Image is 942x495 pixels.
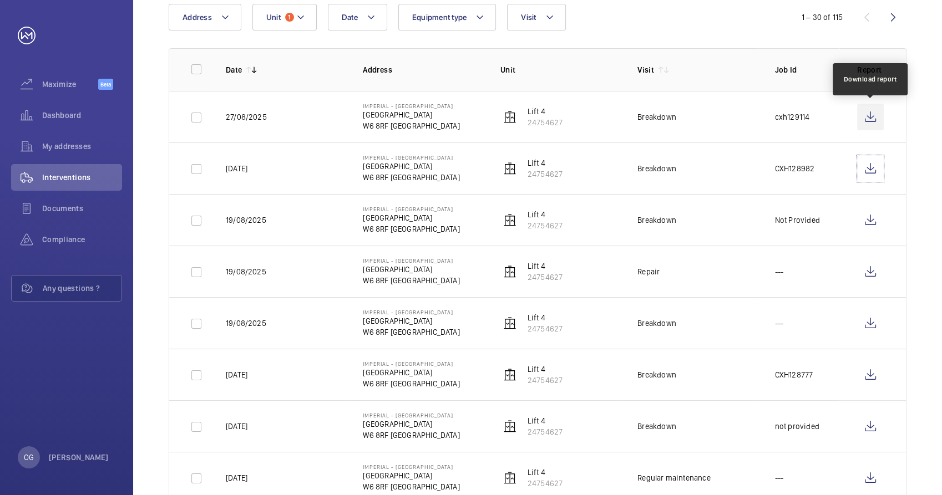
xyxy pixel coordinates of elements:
p: Imperial - [GEOGRAPHIC_DATA] [363,206,459,212]
p: 24754627 [528,272,563,283]
button: Unit1 [252,4,317,30]
p: Lift 4 [528,364,563,375]
p: Lift 4 [528,106,563,117]
p: Imperial - [GEOGRAPHIC_DATA] [363,309,459,315]
p: [DATE] [226,163,247,174]
p: Lift 4 [528,261,563,272]
span: Any questions ? [43,283,121,294]
p: 24754627 [528,323,563,334]
img: elevator.svg [503,368,516,381]
p: Address [363,64,482,75]
p: W6 8RF [GEOGRAPHIC_DATA] [363,120,459,131]
p: 24754627 [528,117,563,128]
span: Visit [521,13,536,22]
span: My addresses [42,141,122,152]
p: Lift 4 [528,467,563,478]
p: 24754627 [528,169,563,180]
p: 19/08/2025 [226,318,266,329]
div: Breakdown [637,318,676,329]
div: Regular maintenance [637,472,710,483]
p: W6 8RF [GEOGRAPHIC_DATA] [363,326,459,338]
p: [GEOGRAPHIC_DATA] [363,419,459,430]
p: --- [775,472,784,483]
span: Address [183,13,212,22]
p: OG [24,452,34,463]
div: Download report [844,74,897,84]
span: Date [342,13,358,22]
div: Breakdown [637,163,676,174]
p: Imperial - [GEOGRAPHIC_DATA] [363,154,459,161]
p: [GEOGRAPHIC_DATA] [363,161,459,172]
span: Maximize [42,79,98,90]
p: [DATE] [226,472,247,483]
p: 19/08/2025 [226,266,266,277]
span: Equipment type [412,13,467,22]
p: W6 8RF [GEOGRAPHIC_DATA] [363,481,459,492]
img: elevator.svg [503,162,516,175]
p: 27/08/2025 [226,111,267,123]
p: Visit [637,64,654,75]
div: Breakdown [637,111,676,123]
p: Job Id [775,64,839,75]
p: not provided [775,421,819,432]
div: Repair [637,266,660,277]
span: Beta [98,79,113,90]
button: Address [169,4,241,30]
p: 24754627 [528,375,563,386]
p: 24754627 [528,426,563,437]
p: 19/08/2025 [226,215,266,226]
p: [DATE] [226,421,247,432]
img: elevator.svg [503,471,516,484]
img: elevator.svg [503,110,516,124]
p: Date [226,64,242,75]
div: 1 – 30 of 115 [802,12,843,23]
p: W6 8RF [GEOGRAPHIC_DATA] [363,275,459,286]
p: 24754627 [528,220,563,231]
p: 24754627 [528,478,563,489]
p: [GEOGRAPHIC_DATA] [363,470,459,481]
p: Lift 4 [528,415,563,426]
span: Interventions [42,172,122,183]
p: CXH128777 [775,369,813,380]
p: Not Provided [775,215,820,226]
p: [GEOGRAPHIC_DATA] [363,315,459,326]
p: [GEOGRAPHIC_DATA] [363,109,459,120]
img: elevator.svg [503,265,516,278]
button: Visit [507,4,565,30]
p: Imperial - [GEOGRAPHIC_DATA] [363,103,459,109]
p: cxh129114 [775,111,810,123]
p: [GEOGRAPHIC_DATA] [363,212,459,223]
p: W6 8RF [GEOGRAPHIC_DATA] [363,172,459,183]
p: W6 8RF [GEOGRAPHIC_DATA] [363,430,459,441]
p: --- [775,266,784,277]
p: Imperial - [GEOGRAPHIC_DATA] [363,257,459,264]
span: Compliance [42,234,122,245]
img: elevator.svg [503,420,516,433]
p: Lift 4 [528,209,563,220]
p: Lift 4 [528,157,563,169]
p: CXH128982 [775,163,815,174]
p: Imperial - [GEOGRAPHIC_DATA] [363,463,459,470]
p: Imperial - [GEOGRAPHIC_DATA] [363,360,459,367]
span: Unit [266,13,281,22]
img: elevator.svg [503,317,516,330]
p: Lift 4 [528,312,563,323]
p: [GEOGRAPHIC_DATA] [363,367,459,378]
p: [DATE] [226,369,247,380]
span: Documents [42,203,122,214]
p: --- [775,318,784,329]
span: 1 [285,13,294,22]
p: Unit [500,64,620,75]
img: elevator.svg [503,213,516,227]
div: Breakdown [637,369,676,380]
button: Date [328,4,387,30]
div: Breakdown [637,215,676,226]
p: W6 8RF [GEOGRAPHIC_DATA] [363,223,459,234]
div: Breakdown [637,421,676,432]
span: Dashboard [42,110,122,121]
button: Equipment type [398,4,497,30]
p: W6 8RF [GEOGRAPHIC_DATA] [363,378,459,389]
p: [PERSON_NAME] [49,452,109,463]
p: [GEOGRAPHIC_DATA] [363,264,459,275]
p: Imperial - [GEOGRAPHIC_DATA] [363,412,459,419]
